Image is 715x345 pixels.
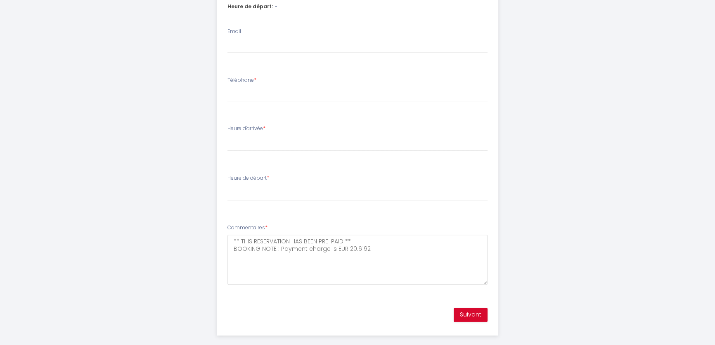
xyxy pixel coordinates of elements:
[227,28,241,36] label: Email
[227,125,265,133] label: Heure d'arrivée
[227,3,273,11] span: Heure de départ:
[227,224,268,232] label: Commentaires
[227,174,269,182] label: Heure de départ
[454,308,488,322] button: Suivant
[227,76,256,84] label: Téléphone
[275,3,277,11] span: -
